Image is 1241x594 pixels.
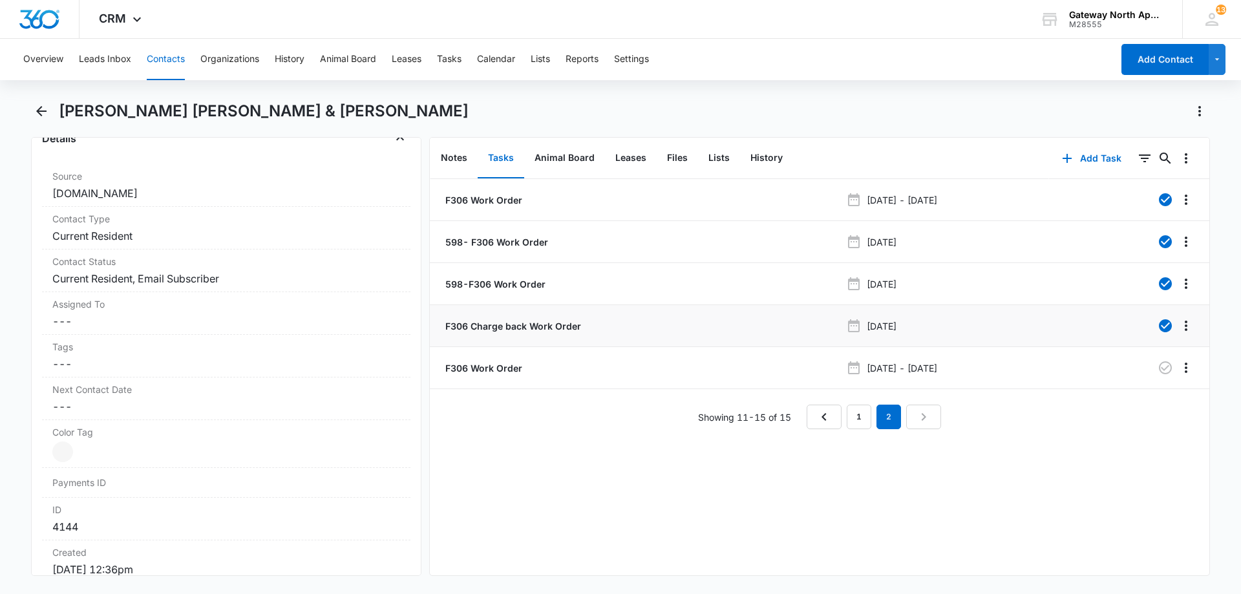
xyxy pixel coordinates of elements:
[1189,101,1210,122] button: Actions
[876,405,901,429] em: 2
[1176,273,1196,294] button: Overflow Menu
[867,235,896,249] p: [DATE]
[430,138,478,178] button: Notes
[31,101,51,122] button: Back
[52,383,400,396] label: Next Contact Date
[42,249,410,292] div: Contact StatusCurrent Resident, Email Subscriber
[740,138,793,178] button: History
[1069,10,1163,20] div: account name
[867,193,937,207] p: [DATE] - [DATE]
[52,169,400,183] label: Source
[1069,20,1163,29] div: account id
[867,319,896,333] p: [DATE]
[52,313,400,329] dd: ---
[52,228,400,244] dd: Current Resident
[1176,357,1196,378] button: Overflow Menu
[1121,44,1209,75] button: Add Contact
[1049,143,1134,174] button: Add Task
[605,138,657,178] button: Leases
[524,138,605,178] button: Animal Board
[52,425,400,439] label: Color Tag
[807,405,842,429] a: Previous Page
[847,405,871,429] a: Page 1
[52,356,400,372] dd: ---
[52,271,400,286] dd: Current Resident, Email Subscriber
[1134,148,1155,169] button: Filters
[52,476,140,489] dt: Payments ID
[1176,148,1196,169] button: Overflow Menu
[200,39,259,80] button: Organizations
[478,138,524,178] button: Tasks
[392,39,421,80] button: Leases
[867,361,937,375] p: [DATE] - [DATE]
[698,138,740,178] button: Lists
[52,399,400,414] dd: ---
[52,186,400,201] dd: [DOMAIN_NAME]
[614,39,649,80] button: Settings
[42,164,410,207] div: Source[DOMAIN_NAME]
[566,39,599,80] button: Reports
[1155,148,1176,169] button: Search...
[1216,5,1226,15] span: 13
[320,39,376,80] button: Animal Board
[52,340,400,354] label: Tags
[42,131,76,146] h4: Details
[807,405,941,429] nav: Pagination
[42,420,410,468] div: Color Tag
[1176,189,1196,210] button: Overflow Menu
[23,39,63,80] button: Overview
[1176,231,1196,252] button: Overflow Menu
[443,277,546,291] a: 598-F306 Work Order
[531,39,550,80] button: Lists
[275,39,304,80] button: History
[59,101,469,121] h1: [PERSON_NAME] [PERSON_NAME] & [PERSON_NAME]
[52,546,400,559] dt: Created
[52,255,400,268] label: Contact Status
[79,39,131,80] button: Leads Inbox
[52,212,400,226] label: Contact Type
[477,39,515,80] button: Calendar
[52,519,400,535] dd: 4144
[698,410,791,424] p: Showing 11-15 of 15
[657,138,698,178] button: Files
[1216,5,1226,15] div: notifications count
[42,335,410,377] div: Tags---
[1176,315,1196,336] button: Overflow Menu
[443,235,548,249] a: 598- F306 Work Order
[42,540,410,582] div: Created[DATE] 12:36pm
[42,292,410,335] div: Assigned To---
[390,128,410,149] button: Close
[147,39,185,80] button: Contacts
[443,361,522,375] a: F306 Work Order
[437,39,461,80] button: Tasks
[42,377,410,420] div: Next Contact Date---
[443,319,581,333] a: F306 Charge back Work Order
[867,277,896,291] p: [DATE]
[99,12,126,25] span: CRM
[443,193,522,207] a: F306 Work Order
[52,503,400,516] dt: ID
[42,498,410,540] div: ID4144
[42,468,410,498] div: Payments ID
[52,297,400,311] label: Assigned To
[42,207,410,249] div: Contact TypeCurrent Resident
[52,562,400,577] dd: [DATE] 12:36pm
